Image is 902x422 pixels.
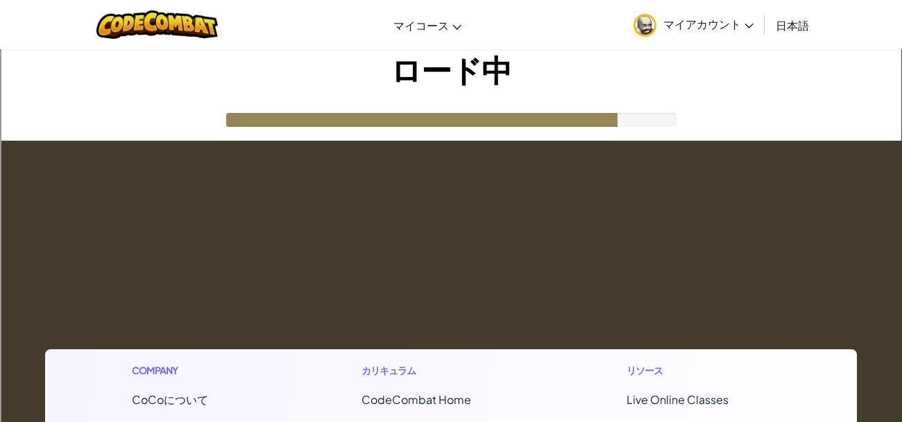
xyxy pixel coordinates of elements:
[769,6,816,44] a: 日本語
[776,18,809,33] span: 日本語
[627,3,760,46] a: マイアカウント
[96,10,218,39] img: CodeCombat logo
[633,14,656,37] img: avatar
[393,18,449,33] span: マイコース
[663,17,754,31] span: マイアカウント
[386,6,468,44] a: マイコース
